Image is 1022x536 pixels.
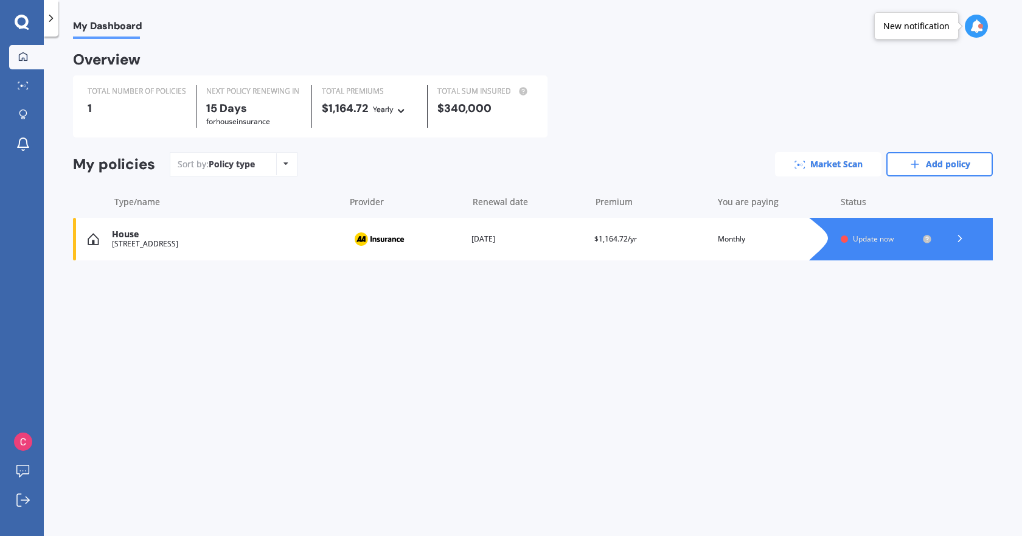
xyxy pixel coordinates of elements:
div: $340,000 [437,102,533,114]
div: Renewal date [473,196,586,208]
div: TOTAL SUM INSURED [437,85,533,97]
div: Overview [73,54,141,66]
div: [DATE] [471,233,585,245]
img: AA [349,228,409,251]
div: House [112,229,339,240]
div: You are paying [718,196,831,208]
div: 1 [88,102,186,114]
div: New notification [883,20,950,32]
div: Yearly [373,103,394,116]
img: House [88,233,99,245]
img: ACg8ocJtdmXPxidhEWANbIEStGT_BtY4AzYtZYnZRoNfHcaApLn5mbTD=s96-c [14,433,32,451]
b: 15 Days [206,101,247,116]
div: Premium [596,196,709,208]
div: Sort by: [178,158,255,170]
span: $1,164.72/yr [594,234,637,244]
div: TOTAL PREMIUMS [322,85,417,97]
span: My Dashboard [73,20,142,37]
div: Monthly [718,233,831,245]
div: NEXT POLICY RENEWING IN [206,85,302,97]
div: Type/name [114,196,340,208]
div: TOTAL NUMBER OF POLICIES [88,85,186,97]
div: Status [841,196,932,208]
div: [STREET_ADDRESS] [112,240,339,248]
div: Policy type [209,158,255,170]
div: Provider [350,196,463,208]
div: My policies [73,156,155,173]
a: Market Scan [775,152,881,176]
span: Update now [853,234,894,244]
span: for House insurance [206,116,270,127]
div: $1,164.72 [322,102,417,116]
a: Add policy [886,152,993,176]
